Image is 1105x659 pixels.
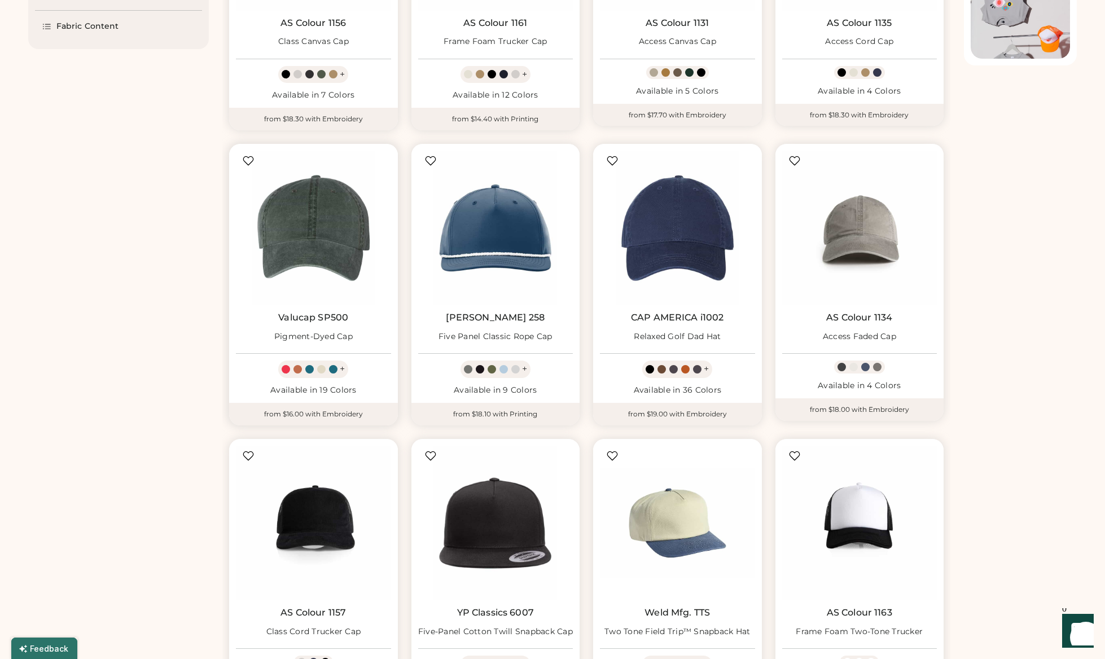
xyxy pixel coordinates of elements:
[826,312,892,323] a: AS Colour 1134
[604,626,750,638] div: Two Tone Field Trip™ Snapback Hat
[600,151,755,306] img: CAP AMERICA i1002 Relaxed Golf Dad Hat
[418,151,573,306] img: Richardson 258 Five Panel Classic Rope Cap
[796,626,923,638] div: Frame Foam Two-Tone Trucker
[825,36,893,47] div: Access Cord Cap
[600,86,755,97] div: Available in 5 Colors
[280,17,346,29] a: AS Colour 1156
[634,331,721,342] div: Relaxed Golf Dad Hat
[782,446,937,601] img: AS Colour 1163 Frame Foam Two-Tone Trucker
[782,380,937,392] div: Available in 4 Colors
[236,446,391,601] img: AS Colour 1157 Class Cord Trucker Cap
[631,312,724,323] a: CAP AMERICA i1002
[782,86,937,97] div: Available in 4 Colors
[56,21,119,32] div: Fabric Content
[418,90,573,101] div: Available in 12 Colors
[418,385,573,396] div: Available in 9 Colors
[229,108,398,130] div: from $18.30 with Embroidery
[644,607,710,618] a: Weld Mfg. TTS
[823,331,896,342] div: Access Faded Cap
[411,108,580,130] div: from $14.40 with Printing
[236,90,391,101] div: Available in 7 Colors
[463,17,527,29] a: AS Colour 1161
[600,446,755,601] img: Weld Mfg. TTS Two Tone Field Trip™ Snapback Hat
[280,607,346,618] a: AS Colour 1157
[1051,608,1100,657] iframe: Front Chat
[646,17,709,29] a: AS Colour 1131
[340,68,345,81] div: +
[782,151,937,306] img: AS Colour 1134 Access Faded Cap
[444,36,547,47] div: Frame Foam Trucker Cap
[340,363,345,375] div: +
[639,36,716,47] div: Access Canvas Cap
[522,68,527,81] div: +
[411,403,580,425] div: from $18.10 with Printing
[236,385,391,396] div: Available in 19 Colors
[775,104,944,126] div: from $18.30 with Embroidery
[274,331,353,342] div: Pigment-Dyed Cap
[439,331,552,342] div: Five Panel Classic Rope Cap
[278,312,348,323] a: Valucap SP500
[457,607,534,618] a: YP Classics 6007
[522,363,527,375] div: +
[418,446,573,601] img: YP Classics 6007 Five-Panel Cotton Twill Snapback Cap
[236,151,391,306] img: Valucap SP500 Pigment-Dyed Cap
[593,403,762,425] div: from $19.00 with Embroidery
[827,607,892,618] a: AS Colour 1163
[593,104,762,126] div: from $17.70 with Embroidery
[775,398,944,421] div: from $18.00 with Embroidery
[704,363,709,375] div: +
[266,626,361,638] div: Class Cord Trucker Cap
[278,36,349,47] div: Class Canvas Cap
[446,312,545,323] a: [PERSON_NAME] 258
[600,385,755,396] div: Available in 36 Colors
[827,17,892,29] a: AS Colour 1135
[418,626,573,638] div: Five-Panel Cotton Twill Snapback Cap
[229,403,398,425] div: from $16.00 with Embroidery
